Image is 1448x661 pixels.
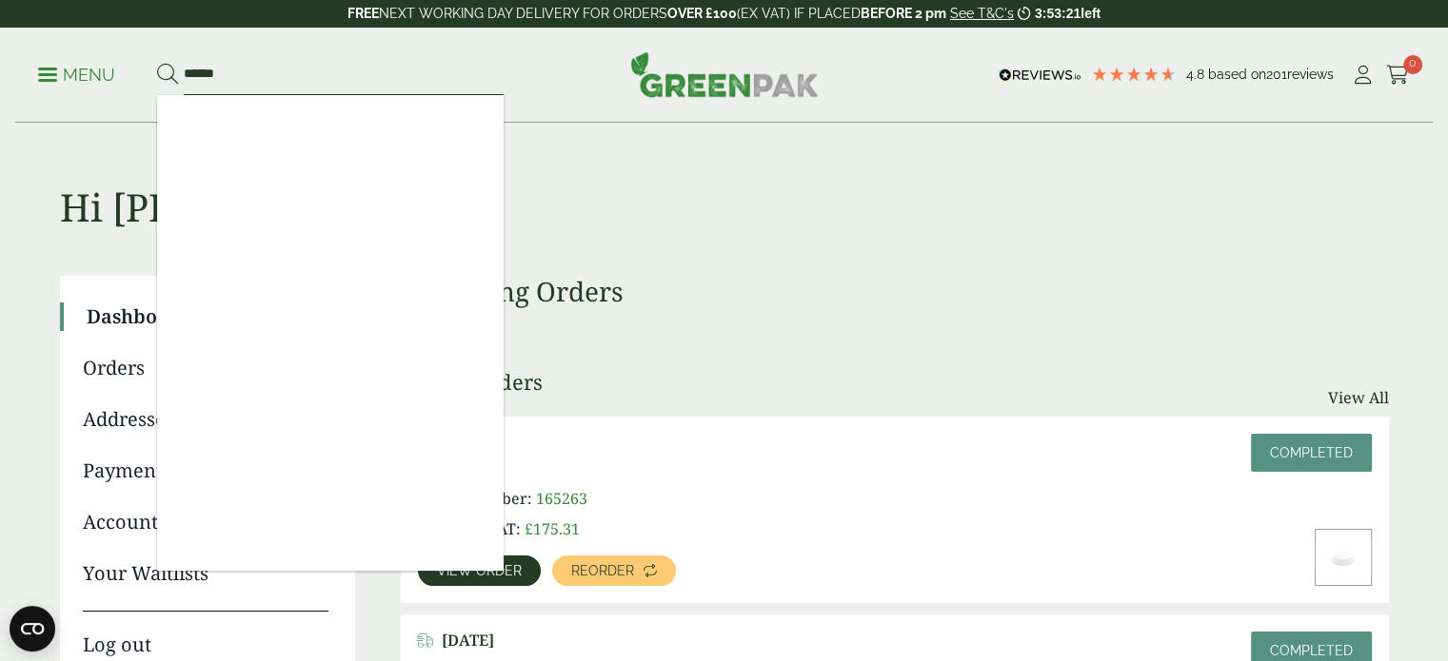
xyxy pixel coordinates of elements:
[950,6,1014,21] a: See T&C's
[1386,66,1410,85] i: Cart
[1351,66,1375,85] i: My Account
[1328,386,1389,409] a: View All
[1208,67,1266,82] span: Based on
[401,276,1389,308] h3: Upcoming Orders
[552,555,676,586] a: Reorder
[38,64,115,87] p: Menu
[525,518,580,539] bdi: 175.31
[38,64,115,83] a: Menu
[442,632,494,650] span: [DATE]
[861,6,946,21] strong: BEFORE 2 pm
[999,68,1081,82] img: REVIEWS.io
[536,488,587,509] span: 165263
[60,124,1389,230] h1: Hi [PERSON_NAME]
[1186,67,1208,82] span: 4.8
[83,457,328,485] a: Payment methods
[437,564,522,577] span: View order
[525,518,533,539] span: £
[10,606,55,651] button: Open CMP widget
[83,611,328,659] a: Log out
[347,6,379,21] strong: FREE
[1403,55,1422,74] span: 0
[1266,67,1287,82] span: 201
[1091,66,1177,83] div: 4.79 Stars
[1316,530,1371,585] img: 12-16oz-White-Sip-Lid--300x200.jpg
[83,508,328,536] a: Account details
[1386,61,1410,89] a: 0
[1287,67,1334,82] span: reviews
[630,51,819,97] img: GreenPak Supplies
[1081,6,1101,21] span: left
[87,302,328,331] a: Dashboard
[83,354,328,382] a: Orders
[418,555,541,586] a: View order
[667,6,737,21] strong: OVER £100
[83,405,328,434] a: Addresses
[83,559,328,588] a: Your Waitlists
[1270,643,1353,658] span: Completed
[1035,6,1081,21] span: 3:53:21
[571,564,634,577] span: Reorder
[1270,445,1353,460] span: Completed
